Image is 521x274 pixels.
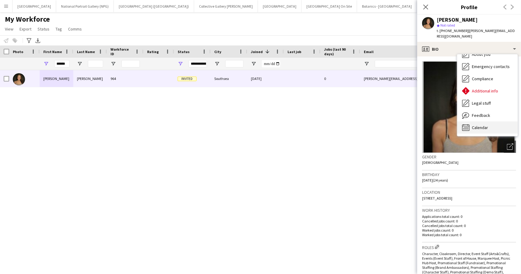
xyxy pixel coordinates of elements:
[13,73,25,85] img: Lottie Fielder
[417,42,521,56] div: Bio
[214,61,220,67] button: Open Filter Menu
[457,60,518,73] div: Emergency contacts
[2,25,16,33] a: View
[73,70,107,87] div: [PERSON_NAME]
[214,49,221,54] span: City
[68,26,82,32] span: Comms
[13,0,56,12] button: [GEOGRAPHIC_DATA]
[417,0,470,12] button: [GEOGRAPHIC_DATA] (HES)
[472,88,498,94] span: Additional info
[34,37,42,44] app-action-btn: Export XLSX
[422,160,458,165] span: [DEMOGRAPHIC_DATA]
[247,70,284,87] div: [DATE]
[457,121,518,134] div: Calendar
[262,60,280,67] input: Joined Filter Input
[13,49,23,54] span: Photo
[360,70,482,87] div: [PERSON_NAME][EMAIL_ADDRESS][DOMAIN_NAME]
[77,61,82,67] button: Open Filter Menu
[17,25,34,33] a: Export
[472,52,490,57] span: About you
[114,0,194,12] button: [GEOGRAPHIC_DATA] ([GEOGRAPHIC_DATA])
[422,228,516,233] p: Worked jobs count: 0
[5,26,13,32] span: View
[53,25,64,33] a: Tag
[194,0,258,12] button: Collective Gallery [PERSON_NAME]
[288,49,301,54] span: Last job
[422,233,516,237] p: Worked jobs total count: 0
[5,15,50,24] span: My Workforce
[422,189,516,195] h3: Location
[43,61,49,67] button: Open Filter Menu
[422,207,516,213] h3: Work history
[422,214,516,219] p: Applications total count: 0
[472,100,491,106] span: Legal stuff
[375,60,479,67] input: Email Filter Input
[364,49,374,54] span: Email
[422,244,516,250] h3: Roles
[422,154,516,160] h3: Gender
[472,125,488,130] span: Calendar
[40,70,73,87] div: [PERSON_NAME]
[38,26,49,32] span: Status
[364,61,369,67] button: Open Filter Menu
[302,0,357,12] button: [GEOGRAPHIC_DATA] On Site
[77,49,95,54] span: Last Name
[56,0,114,12] button: National Portrait Gallery (NPG)
[437,28,469,33] span: t. [PHONE_NUMBER]
[472,113,490,118] span: Feedback
[88,60,103,67] input: Last Name Filter Input
[35,25,52,33] a: Status
[107,70,143,87] div: 964
[20,26,31,32] span: Export
[457,85,518,97] div: Additional info
[422,178,448,182] span: [DATE] (24 years)
[178,61,183,67] button: Open Filter Menu
[258,0,302,12] button: [GEOGRAPHIC_DATA]
[225,60,244,67] input: City Filter Input
[56,26,62,32] span: Tag
[440,23,455,27] span: Not rated
[437,17,478,23] div: [PERSON_NAME]
[457,48,518,60] div: About you
[357,0,417,12] button: Botanics - [GEOGRAPHIC_DATA]
[324,47,349,56] span: Jobs (last 90 days)
[472,64,510,69] span: Emergency contacts
[110,61,116,67] button: Open Filter Menu
[457,73,518,85] div: Compliance
[422,219,516,223] p: Cancelled jobs count: 0
[320,70,360,87] div: 0
[178,77,197,81] span: Invited
[66,25,84,33] a: Comms
[54,60,70,67] input: First Name Filter Input
[422,61,516,153] img: Crew avatar or photo
[504,141,516,153] div: Open photos pop-in
[25,37,33,44] app-action-btn: Advanced filters
[472,76,493,81] span: Compliance
[251,49,263,54] span: Joined
[43,49,62,54] span: First Name
[211,70,247,87] div: Southsea
[147,49,159,54] span: Rating
[422,172,516,177] h3: Birthday
[251,61,256,67] button: Open Filter Menu
[178,49,190,54] span: Status
[457,97,518,109] div: Legal stuff
[457,109,518,121] div: Feedback
[422,196,452,200] span: [STREET_ADDRESS]
[121,60,140,67] input: Workforce ID Filter Input
[437,28,515,38] span: | [PERSON_NAME][EMAIL_ADDRESS][DOMAIN_NAME]
[422,223,516,228] p: Cancelled jobs total count: 0
[110,47,132,56] span: Workforce ID
[417,3,521,11] h3: Profile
